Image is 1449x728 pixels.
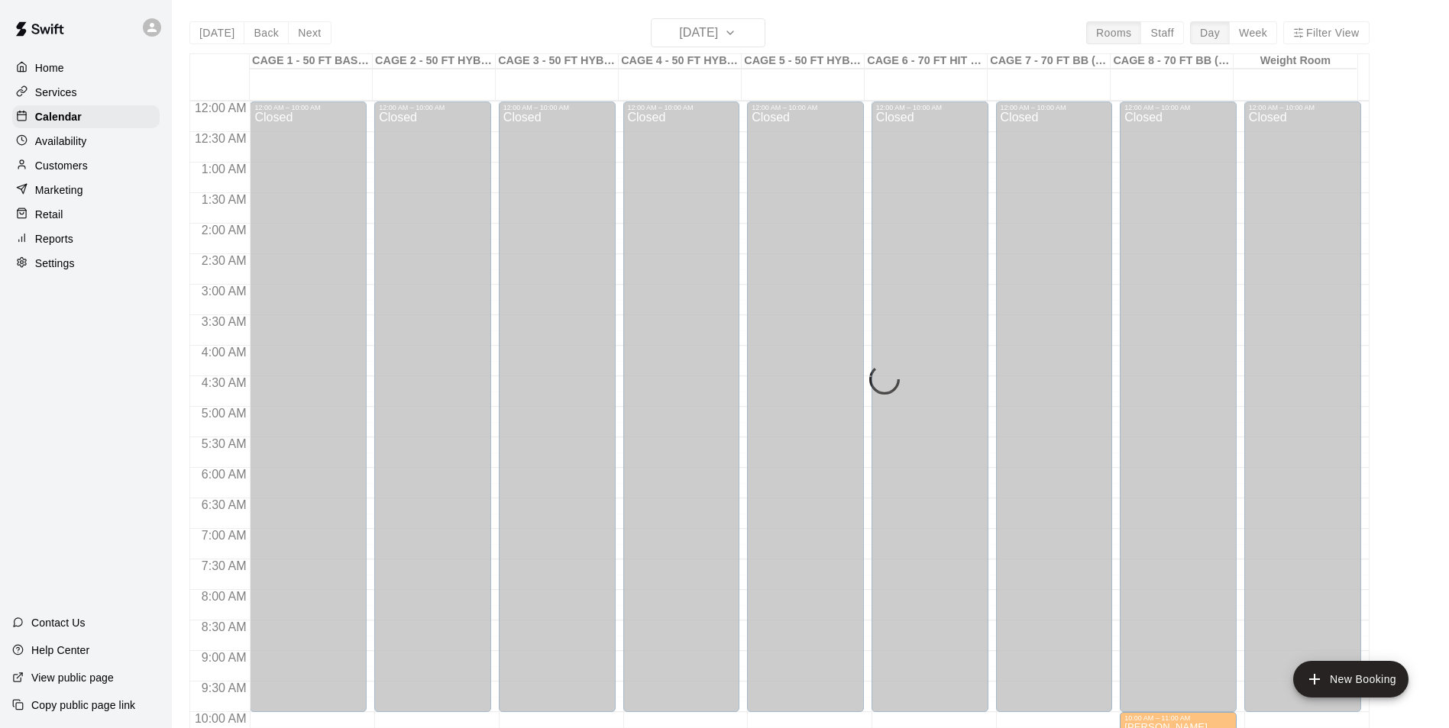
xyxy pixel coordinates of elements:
[988,54,1111,69] div: CAGE 7 - 70 FT BB (w/ pitching mound)
[12,252,160,275] a: Settings
[12,105,160,128] a: Calendar
[379,104,487,111] div: 12:00 AM – 10:00 AM
[35,158,88,173] p: Customers
[12,130,160,153] a: Availability
[996,101,1113,712] div: 12:00 AM – 10:00 AM: Closed
[198,163,251,176] span: 1:00 AM
[374,101,491,712] div: 12:00 AM – 10:00 AM: Closed
[752,111,859,717] div: Closed
[1249,111,1357,717] div: Closed
[198,193,251,206] span: 1:30 AM
[198,529,251,542] span: 7:00 AM
[499,101,616,712] div: 12:00 AM – 10:00 AM: Closed
[198,285,251,298] span: 3:00 AM
[628,104,736,111] div: 12:00 AM – 10:00 AM
[12,56,160,79] a: Home
[619,54,742,69] div: CAGE 4 - 50 FT HYBRID BB/SB
[35,256,75,271] p: Settings
[198,407,251,420] span: 5:00 AM
[876,104,984,111] div: 12:00 AM – 10:00 AM
[876,111,984,717] div: Closed
[198,468,251,481] span: 6:00 AM
[250,54,373,69] div: CAGE 1 - 50 FT BASEBALL w/ Auto Feeder
[198,376,251,389] span: 4:30 AM
[35,85,77,100] p: Services
[752,104,859,111] div: 12:00 AM – 10:00 AM
[1120,101,1237,712] div: 12:00 AM – 10:00 AM: Closed
[250,101,367,712] div: 12:00 AM – 10:00 AM: Closed
[198,498,251,511] span: 6:30 AM
[12,81,160,104] a: Services
[872,101,988,712] div: 12:00 AM – 10:00 AM: Closed
[865,54,988,69] div: CAGE 6 - 70 FT HIT TRAX
[623,101,740,712] div: 12:00 AM – 10:00 AM: Closed
[496,54,619,69] div: CAGE 3 - 50 FT HYBRID BB/SB
[31,643,89,658] p: Help Center
[198,681,251,694] span: 9:30 AM
[198,224,251,237] span: 2:00 AM
[1124,111,1232,717] div: Closed
[1124,104,1232,111] div: 12:00 AM – 10:00 AM
[198,346,251,359] span: 4:00 AM
[191,132,251,145] span: 12:30 AM
[1001,104,1108,111] div: 12:00 AM – 10:00 AM
[198,590,251,603] span: 8:00 AM
[1124,714,1232,722] div: 10:00 AM – 11:00 AM
[1234,54,1357,69] div: Weight Room
[1001,111,1108,717] div: Closed
[198,315,251,328] span: 3:30 AM
[35,207,63,222] p: Retail
[503,104,611,111] div: 12:00 AM – 10:00 AM
[198,437,251,450] span: 5:30 AM
[191,101,251,114] span: 12:00 AM
[12,179,160,201] a: Marketing
[12,227,160,250] a: Reports
[254,111,362,717] div: Closed
[31,697,135,713] p: Copy public page link
[191,712,251,725] span: 10:00 AM
[35,182,83,198] p: Marketing
[1111,54,1234,69] div: CAGE 8 - 70 FT BB (w/ pitching mound)
[31,670,114,685] p: View public page
[35,60,64,76] p: Home
[198,559,251,572] span: 7:30 AM
[198,254,251,267] span: 2:30 AM
[35,109,82,124] p: Calendar
[35,134,87,149] p: Availability
[503,111,611,717] div: Closed
[628,111,736,717] div: Closed
[198,651,251,664] span: 9:00 AM
[12,203,160,226] a: Retail
[379,111,487,717] div: Closed
[198,620,251,633] span: 8:30 AM
[35,231,73,246] p: Reports
[12,154,160,177] a: Customers
[747,101,864,712] div: 12:00 AM – 10:00 AM: Closed
[1249,104,1357,111] div: 12:00 AM – 10:00 AM
[254,104,362,111] div: 12:00 AM – 10:00 AM
[1293,661,1409,697] button: add
[31,615,86,630] p: Contact Us
[1244,101,1361,712] div: 12:00 AM – 10:00 AM: Closed
[373,54,496,69] div: CAGE 2 - 50 FT HYBRID BB/SB
[742,54,865,69] div: CAGE 5 - 50 FT HYBRID SB/BB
